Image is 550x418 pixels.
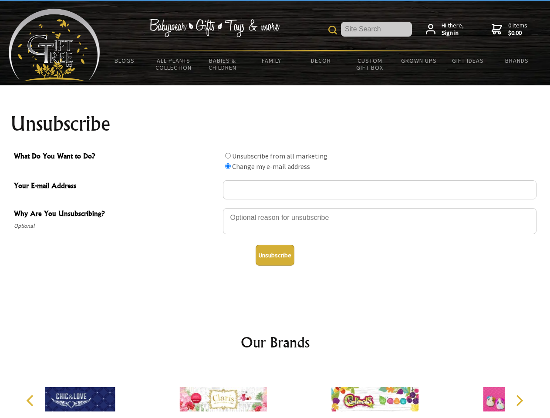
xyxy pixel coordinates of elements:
a: 0 items$0.00 [492,22,527,37]
span: Why Are You Unsubscribing? [14,208,219,221]
a: Hi there,Sign in [426,22,464,37]
a: BLOGS [100,51,149,70]
h1: Unsubscribe [10,113,540,134]
span: Hi there, [442,22,464,37]
a: Brands [493,51,542,70]
input: What Do You Want to Do? [225,163,231,169]
label: Change my e-mail address [232,162,310,171]
input: Site Search [341,22,412,37]
img: Babywear - Gifts - Toys & more [149,19,280,37]
a: Family [247,51,297,70]
span: What Do You Want to Do? [14,151,219,163]
a: Custom Gift Box [345,51,395,77]
a: All Plants Collection [149,51,199,77]
strong: Sign in [442,29,464,37]
input: What Do You Want to Do? [225,153,231,158]
input: Your E-mail Address [223,180,537,199]
a: Gift Ideas [443,51,493,70]
a: Decor [296,51,345,70]
span: Your E-mail Address [14,180,219,193]
textarea: Why Are You Unsubscribing? [223,208,537,234]
img: product search [328,26,337,34]
button: Previous [22,391,41,410]
h2: Our Brands [17,332,533,353]
a: Grown Ups [394,51,443,70]
span: 0 items [508,21,527,37]
button: Next [510,391,529,410]
label: Unsubscribe from all marketing [232,152,327,160]
button: Unsubscribe [256,245,294,266]
a: Babies & Children [198,51,247,77]
span: Optional [14,221,219,231]
strong: $0.00 [508,29,527,37]
img: Babyware - Gifts - Toys and more... [9,9,100,81]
